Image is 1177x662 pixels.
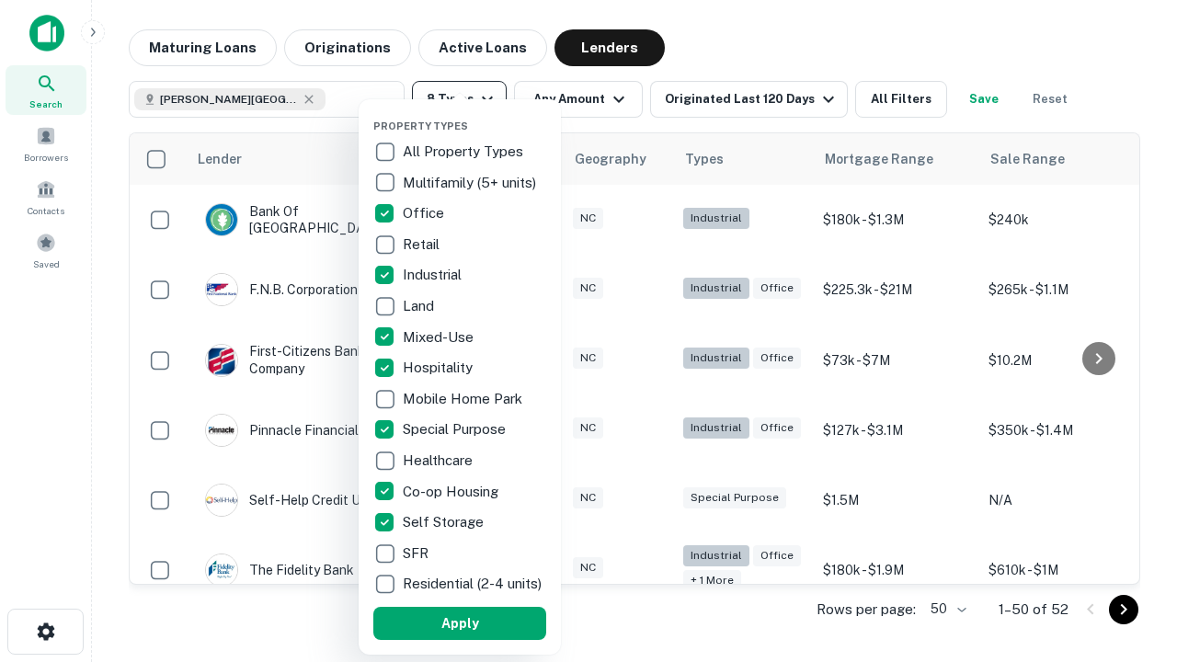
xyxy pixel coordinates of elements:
p: Special Purpose [403,418,509,440]
iframe: Chat Widget [1085,515,1177,603]
p: Industrial [403,264,465,286]
p: Land [403,295,438,317]
p: Residential (2-4 units) [403,573,545,595]
p: SFR [403,542,432,565]
p: Mixed-Use [403,326,477,348]
span: Property Types [373,120,468,131]
p: Office [403,202,448,224]
p: Hospitality [403,357,476,379]
p: Self Storage [403,511,487,533]
p: Retail [403,234,443,256]
p: Healthcare [403,450,476,472]
p: Multifamily (5+ units) [403,172,540,194]
p: All Property Types [403,141,527,163]
button: Apply [373,607,546,640]
p: Co-op Housing [403,481,502,503]
p: Mobile Home Park [403,388,526,410]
